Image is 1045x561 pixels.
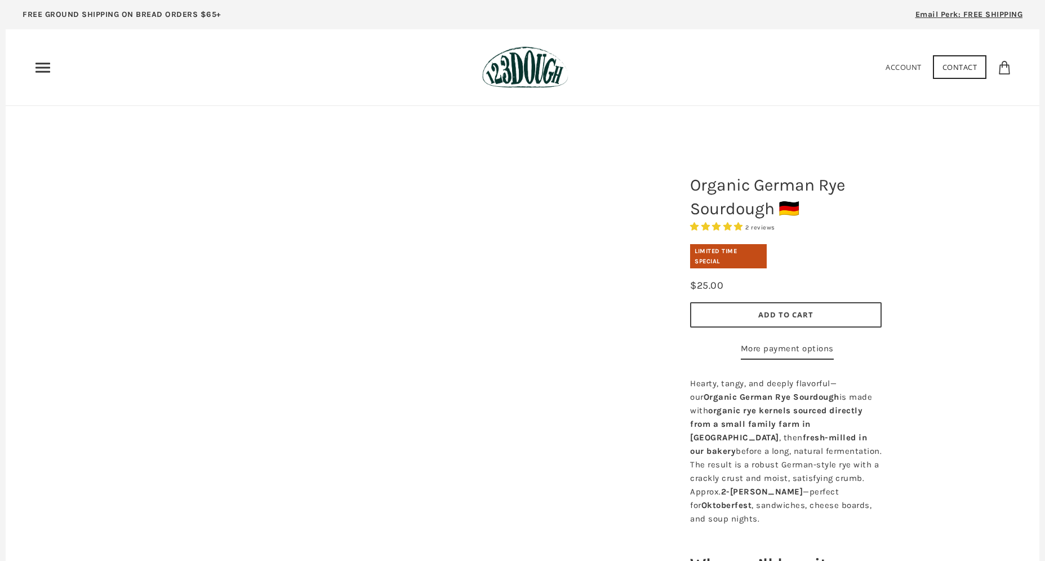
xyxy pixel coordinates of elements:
nav: Primary [34,59,52,77]
h1: Organic German Rye Sourdough 🇩🇪 [682,167,890,226]
b: Organic German Rye Sourdough [704,392,839,402]
span: Email Perk: FREE SHIPPING [915,10,1023,19]
a: Contact [933,55,987,79]
button: Add to Cart [690,302,882,328]
span: 5.00 stars [690,222,745,232]
a: Account [886,62,922,72]
a: More payment options [741,342,834,360]
span: 2 reviews [745,224,775,231]
b: fresh-milled in our bakery [690,432,867,456]
div: Limited Time Special [690,244,767,268]
a: FREE GROUND SHIPPING ON BREAD ORDERS $65+ [6,6,238,29]
a: Organic German Rye Sourdough 🇩🇪 [141,162,645,501]
a: Email Perk: FREE SHIPPING [899,6,1040,29]
p: Hearty, tangy, and deeply flavorful—our is made with , then before a long, natural fermentation. ... [690,377,882,525]
span: Add to Cart [758,310,813,320]
b: 2-[PERSON_NAME] [721,487,803,497]
b: organic rye kernels sourced directly from a small family farm in [GEOGRAPHIC_DATA] [690,405,862,443]
b: Oktoberfest [701,500,752,510]
div: $25.00 [690,277,723,294]
img: 123Dough Bakery [482,46,568,89]
p: FREE GROUND SHIPPING ON BREAD ORDERS $65+ [23,8,221,21]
